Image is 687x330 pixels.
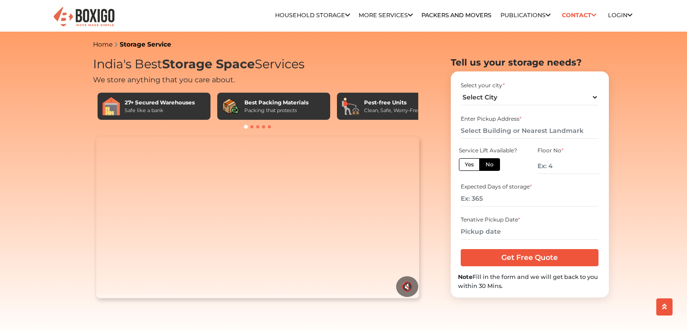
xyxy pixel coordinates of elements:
img: Best Packing Materials [222,97,240,115]
img: Pest-free Units [341,97,360,115]
button: 🔇 [396,276,418,297]
div: Safe like a bank [125,107,195,114]
div: Clean, Safe, Worry-Free [364,107,421,114]
button: scroll up [656,298,673,316]
a: Contact [559,8,599,22]
input: Get Free Quote [461,249,598,266]
video: Your browser does not support the video tag. [96,137,419,298]
img: 27+ Secured Warehouses [102,97,120,115]
h2: Tell us your storage needs? [451,57,609,68]
a: Storage Service [120,40,171,48]
div: Floor No [537,146,600,155]
span: Storage Space [162,57,255,71]
a: Publications [500,12,551,19]
div: Best Packing Materials [244,99,308,107]
label: No [479,158,500,171]
div: Packing that protects [244,107,308,114]
span: We store anything that you care about. [93,75,235,84]
label: Yes [459,158,480,171]
h1: India's Best Services [93,57,423,72]
div: Fill in the form and we will get back to you within 30 Mins. [458,273,602,290]
div: Expected Days of storage [461,183,598,191]
input: Ex: 4 [537,158,600,174]
b: Note [458,273,472,280]
div: Pest-free Units [364,99,421,107]
div: 27+ Secured Warehouses [125,99,195,107]
a: More services [359,12,413,19]
a: Packers and Movers [421,12,491,19]
input: Select Building or Nearest Landmark [461,123,598,139]
div: Select your city [461,81,598,90]
a: Login [608,12,632,19]
img: Boxigo [52,6,116,28]
div: Service Lift Available? [459,146,521,155]
a: Home [93,40,112,48]
input: Ex: 365 [461,191,598,207]
div: Enter Pickup Address [461,115,598,123]
div: Tenative Pickup Date [461,216,598,224]
a: Household Storage [275,12,350,19]
input: Pickup date [461,224,598,240]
